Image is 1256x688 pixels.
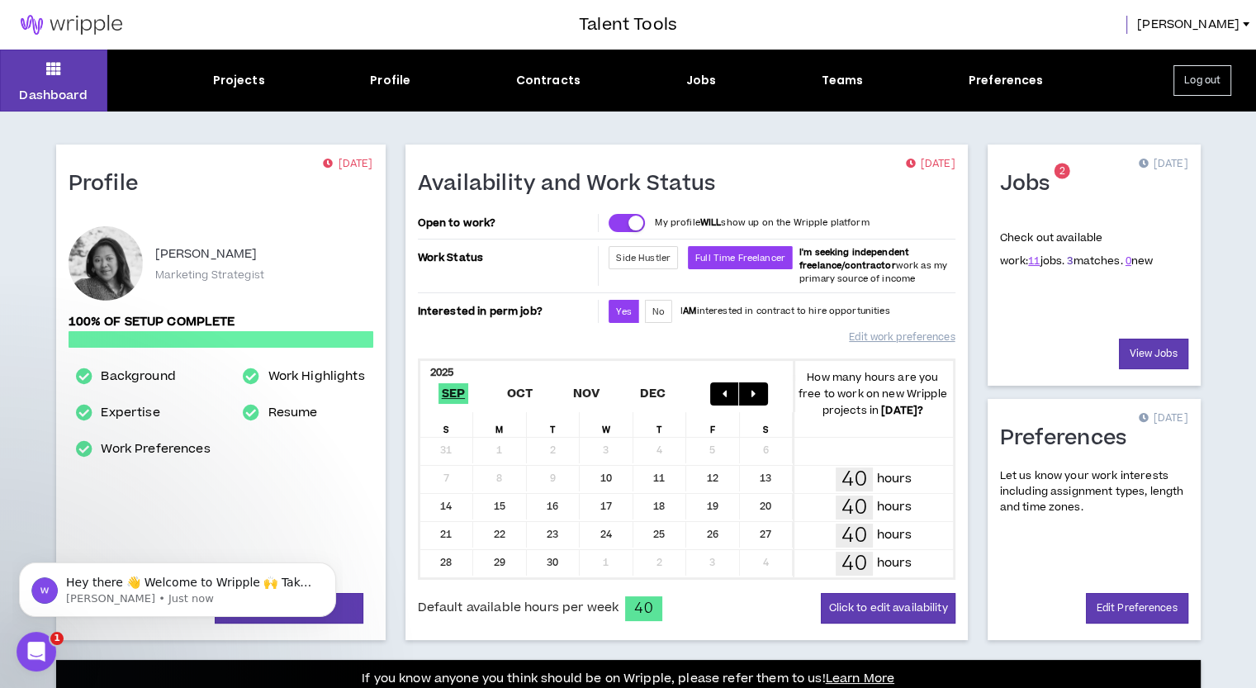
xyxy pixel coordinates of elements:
div: M [473,412,527,437]
strong: AM [683,305,696,317]
p: My profile show up on the Wripple platform [655,216,869,230]
span: Default available hours per week [418,599,619,617]
button: Log out [1173,65,1231,96]
span: Dec [637,383,670,404]
div: Projects [213,72,265,89]
p: Marketing Strategist [155,268,264,282]
a: Edit work preferences [849,323,955,352]
a: Background [101,367,175,387]
div: Jobs [686,72,717,89]
b: I'm seeking independent freelance/contractor [799,246,909,272]
a: Edit Preferences [1086,593,1188,624]
span: Oct [504,383,537,404]
div: Teams [822,72,864,89]
a: Work Highlights [268,367,365,387]
div: Preferences [969,72,1044,89]
h1: Profile [69,171,151,197]
span: Sep [438,383,469,404]
b: [DATE] ? [881,403,923,418]
p: hours [877,498,912,516]
a: View Jobs [1119,339,1188,369]
strong: WILL [700,216,722,229]
iframe: Intercom notifications message [12,528,343,643]
div: T [633,412,687,437]
a: Expertise [101,403,159,423]
div: Profile [370,72,410,89]
span: jobs. [1028,254,1064,268]
h3: Talent Tools [579,12,677,37]
div: S [420,412,474,437]
p: Dashboard [19,87,88,104]
p: 100% of setup complete [69,313,373,331]
span: 2 [1059,164,1065,178]
h1: Jobs [1000,171,1063,197]
div: Contracts [516,72,581,89]
span: Yes [616,306,631,318]
a: 3 [1067,254,1073,268]
a: Learn More [826,670,894,687]
b: 2025 [430,365,454,380]
span: new [1126,254,1154,268]
p: Check out available work: [1000,230,1154,268]
span: Side Hustler [616,252,671,264]
div: S [740,412,794,437]
p: [DATE] [323,156,372,173]
a: Resume [268,403,318,423]
p: [PERSON_NAME] [155,244,258,264]
p: Let us know your work interests including assignment types, length and time zones. [1000,468,1188,516]
h1: Preferences [1000,425,1140,452]
span: matches. [1067,254,1122,268]
p: Open to work? [418,216,595,230]
sup: 2 [1055,164,1070,179]
span: work as my primary source of income [799,246,947,285]
p: [DATE] [1138,156,1187,173]
a: 0 [1126,254,1131,268]
span: [PERSON_NAME] [1137,16,1239,34]
p: Work Status [418,246,595,269]
a: 11 [1028,254,1040,268]
div: F [686,412,740,437]
div: T [527,412,581,437]
p: I interested in contract to hire opportunities [680,305,890,318]
span: 1 [50,632,64,645]
h1: Availability and Work Status [418,171,728,197]
p: Interested in perm job? [418,300,595,323]
div: W [580,412,633,437]
div: Corinne W. [69,226,143,301]
p: How many hours are you free to work on new Wripple projects in [793,369,953,419]
p: hours [877,526,912,544]
p: hours [877,470,912,488]
p: hours [877,554,912,572]
p: [DATE] [1138,410,1187,427]
span: No [652,306,665,318]
span: Nov [570,383,604,404]
a: Work Preferences [101,439,210,459]
button: Click to edit availability [821,593,955,624]
iframe: Intercom live chat [17,632,56,671]
p: [DATE] [905,156,955,173]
